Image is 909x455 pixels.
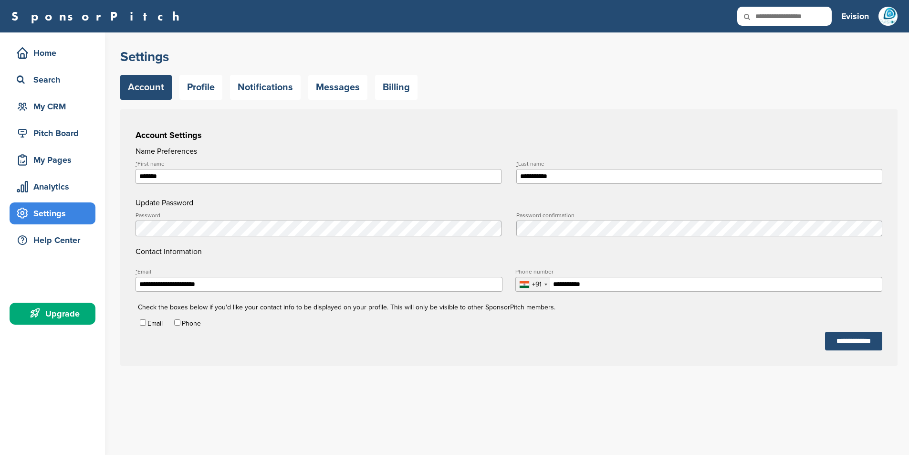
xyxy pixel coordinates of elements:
label: Password [136,212,502,218]
a: Search [10,69,95,91]
div: Settings [14,205,95,222]
label: Phone [182,319,201,328]
h3: Evision [841,10,869,23]
div: +91 [532,281,542,288]
a: Upgrade [10,303,95,325]
label: First name [136,161,502,167]
a: Profile [179,75,222,100]
a: Billing [375,75,418,100]
div: Search [14,71,95,88]
a: Analytics [10,176,95,198]
img: Logo [878,7,898,26]
div: Analytics [14,178,95,195]
a: My Pages [10,149,95,171]
label: Email [136,269,502,275]
a: Evision [841,6,869,27]
a: Pitch Board [10,122,95,144]
label: Email [147,319,163,328]
abbr: required [136,268,137,275]
a: My CRM [10,95,95,117]
a: Home [10,42,95,64]
div: My CRM [14,98,95,115]
a: SponsorPitch [11,10,186,22]
label: Last name [516,161,882,167]
h3: Account Settings [136,128,882,142]
abbr: required [516,160,518,167]
a: Notifications [230,75,301,100]
div: Selected country [516,277,550,291]
a: Settings [10,202,95,224]
a: Help Center [10,229,95,251]
div: Help Center [14,232,95,249]
a: Account [120,75,172,100]
label: Password confirmation [516,212,882,218]
div: Pitch Board [14,125,95,142]
div: My Pages [14,151,95,169]
h2: Settings [120,48,898,65]
div: Home [14,44,95,62]
h4: Update Password [136,197,882,209]
h4: Name Preferences [136,146,882,157]
div: Upgrade [14,305,95,322]
a: Messages [308,75,367,100]
abbr: required [136,160,137,167]
label: Phone number [515,269,882,275]
h4: Contact Information [136,212,882,257]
